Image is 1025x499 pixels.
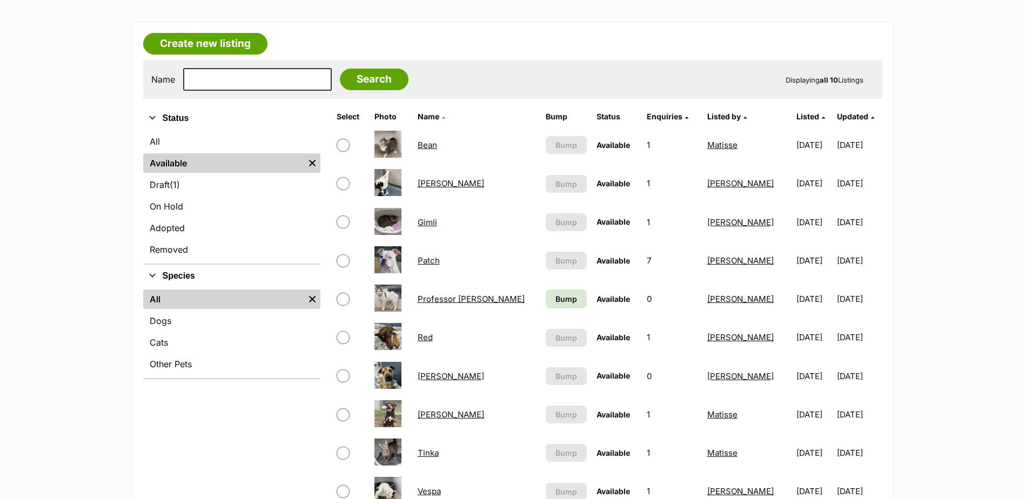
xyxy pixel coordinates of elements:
a: [PERSON_NAME] [707,294,774,304]
a: Other Pets [143,354,320,374]
td: [DATE] [837,396,881,433]
td: [DATE] [837,165,881,202]
button: Bump [546,406,587,423]
span: translation missing: en.admin.listings.index.attributes.enquiries [647,112,682,121]
button: Bump [546,329,587,347]
a: Removed [143,240,320,259]
span: Bump [555,486,577,497]
a: Matisse [707,140,738,150]
label: Name [151,75,175,84]
span: Bump [555,178,577,190]
a: Listed by [707,112,747,121]
td: [DATE] [792,165,836,202]
span: Bump [555,332,577,343]
th: Bump [541,108,591,125]
td: [DATE] [837,242,881,279]
th: Select [332,108,369,125]
button: Bump [546,175,587,193]
span: Available [597,179,630,188]
td: [DATE] [837,204,881,241]
span: Available [597,371,630,380]
a: Tinka [418,448,439,458]
a: Available [143,153,304,173]
a: [PERSON_NAME] [418,178,484,188]
button: Bump [546,367,587,385]
a: Updated [837,112,874,121]
button: Bump [546,213,587,231]
a: On Hold [143,197,320,216]
span: Listed by [707,112,741,121]
a: Adopted [143,218,320,238]
a: Professor [PERSON_NAME] [418,294,525,304]
a: Name [418,112,445,121]
td: 1 [642,319,701,356]
a: Bump [546,289,587,308]
td: [DATE] [792,319,836,356]
td: 1 [642,126,701,164]
th: Photo [370,108,412,125]
td: 0 [642,280,701,318]
td: [DATE] [837,434,881,471]
td: 1 [642,434,701,471]
span: Available [597,256,630,265]
a: Matisse [707,409,738,420]
span: Available [597,410,630,419]
span: Available [597,294,630,304]
a: Patch [418,255,440,266]
span: Bump [555,447,577,458]
td: 1 [642,204,701,241]
span: Listed [796,112,819,121]
a: [PERSON_NAME] [707,371,774,381]
td: [DATE] [792,396,836,433]
td: [DATE] [792,434,836,471]
strong: all 10 [820,76,838,84]
div: Species [143,287,320,378]
td: [DATE] [837,358,881,395]
td: [DATE] [792,280,836,318]
td: [DATE] [792,126,836,164]
div: Status [143,130,320,264]
td: 0 [642,358,701,395]
a: Vespa [418,486,441,496]
span: Bump [555,139,577,151]
a: All [143,132,320,151]
td: [DATE] [792,358,836,395]
span: Available [597,217,630,226]
button: Bump [546,252,587,269]
a: Bean [418,140,437,150]
td: 1 [642,396,701,433]
span: (1) [170,178,180,191]
td: [DATE] [837,126,881,164]
a: Enquiries [647,112,688,121]
a: Draft [143,175,320,194]
span: Available [597,448,630,457]
a: Gimli [418,217,437,227]
th: Status [592,108,642,125]
a: [PERSON_NAME] [707,332,774,342]
a: Dogs [143,311,320,331]
a: Listed [796,112,825,121]
span: Updated [837,112,868,121]
button: Bump [546,136,587,154]
button: Status [143,111,320,125]
td: 1 [642,165,701,202]
span: Bump [555,293,577,305]
span: Displaying Listings [786,76,863,84]
a: Remove filter [304,153,320,173]
span: Name [418,112,439,121]
button: Bump [546,444,587,462]
input: Search [340,69,408,90]
td: [DATE] [837,280,881,318]
a: Create new listing [143,33,267,55]
a: [PERSON_NAME] [707,178,774,188]
a: [PERSON_NAME] [418,409,484,420]
a: Matisse [707,448,738,458]
td: [DATE] [837,319,881,356]
span: Bump [555,370,577,382]
a: [PERSON_NAME] [418,371,484,381]
span: Available [597,487,630,496]
a: Red [418,332,433,342]
a: Cats [143,333,320,352]
a: All [143,289,304,309]
span: Bump [555,255,577,266]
